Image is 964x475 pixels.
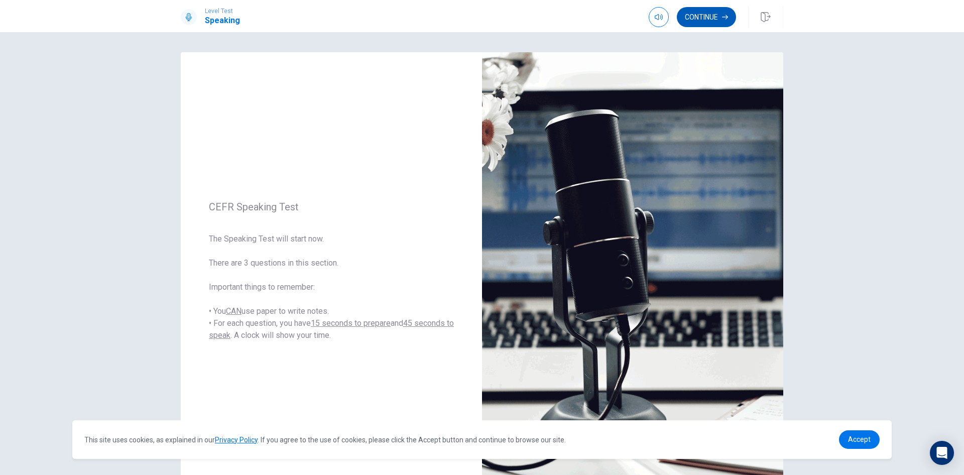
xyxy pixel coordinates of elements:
h1: Speaking [205,15,240,27]
u: 15 seconds to prepare [311,318,391,328]
div: Open Intercom Messenger [930,441,954,465]
button: Continue [677,7,736,27]
span: Level Test [205,8,240,15]
span: CEFR Speaking Test [209,201,454,213]
span: The Speaking Test will start now. There are 3 questions in this section. Important things to reme... [209,233,454,341]
u: CAN [226,306,242,316]
div: cookieconsent [72,420,892,459]
a: Privacy Policy [215,436,258,444]
span: Accept [848,435,871,443]
span: This site uses cookies, as explained in our . If you agree to the use of cookies, please click th... [84,436,566,444]
a: dismiss cookie message [839,430,880,449]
